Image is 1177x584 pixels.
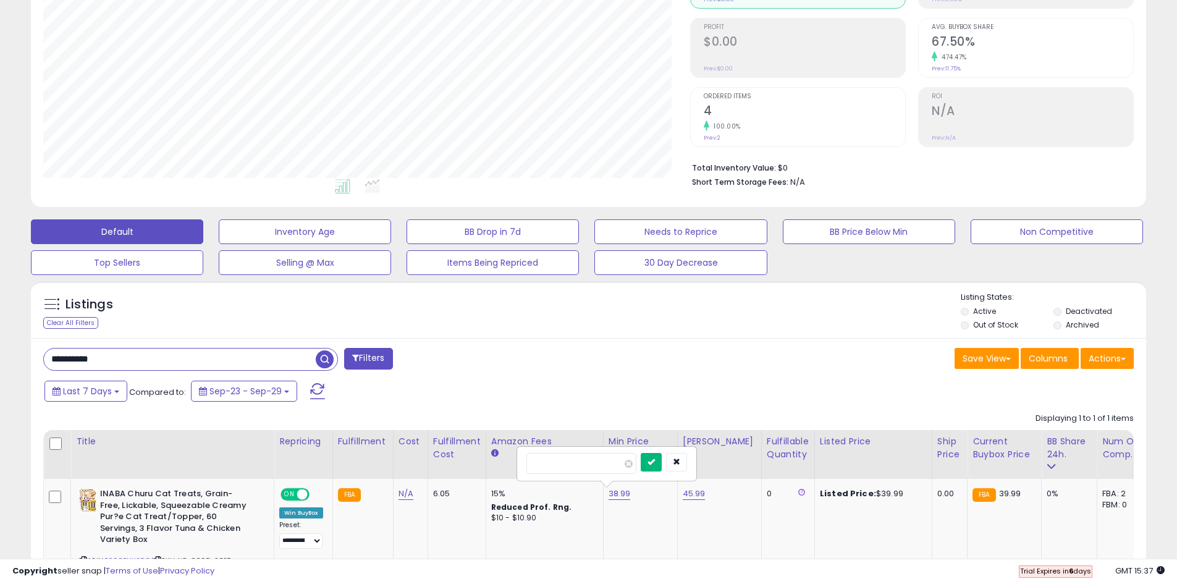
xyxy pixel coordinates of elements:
small: Prev: $0.00 [704,65,733,72]
div: Fulfillable Quantity [767,435,809,461]
small: Amazon Fees. [491,448,499,459]
button: Default [31,219,203,244]
div: Listed Price [820,435,927,448]
div: Fulfillment [338,435,388,448]
div: Clear All Filters [43,317,98,329]
a: B0CRPNY2DP [104,556,150,566]
div: FBM: 0 [1102,499,1143,510]
b: Listed Price: [820,488,876,499]
b: Reduced Prof. Rng. [491,502,572,512]
a: Terms of Use [106,565,158,577]
div: $39.99 [820,488,922,499]
button: Needs to Reprice [594,219,767,244]
div: Min Price [609,435,672,448]
div: Displaying 1 to 1 of 1 items [1036,413,1134,425]
span: OFF [308,489,327,500]
span: Ordered Items [704,93,905,100]
div: seller snap | | [12,565,214,577]
span: Compared to: [129,386,186,398]
div: Ship Price [937,435,962,461]
h2: N/A [932,104,1133,121]
h2: $0.00 [704,35,905,51]
div: Preset: [279,521,323,549]
a: N/A [399,488,413,500]
span: ROI [932,93,1133,100]
button: Inventory Age [219,219,391,244]
button: Filters [344,348,392,370]
div: BB Share 24h. [1047,435,1092,461]
small: Prev: 11.75% [932,65,961,72]
div: [PERSON_NAME] [683,435,756,448]
div: $10 - $10.90 [491,513,594,523]
h2: 67.50% [932,35,1133,51]
span: 2025-10-7 15:37 GMT [1115,565,1165,577]
label: Deactivated [1066,306,1112,316]
span: N/A [790,176,805,188]
div: 0% [1047,488,1087,499]
b: Short Term Storage Fees: [692,177,788,187]
a: Privacy Policy [160,565,214,577]
b: Total Inventory Value: [692,163,776,173]
div: Fulfillment Cost [433,435,481,461]
div: Repricing [279,435,327,448]
small: 100.00% [709,122,741,131]
strong: Copyright [12,565,57,577]
span: | SKU: NP-QOCD-SFST [151,556,230,565]
small: Prev: 2 [704,134,720,142]
button: Non Competitive [971,219,1143,244]
button: BB Drop in 7d [407,219,579,244]
span: Profit [704,24,905,31]
span: Avg. Buybox Share [932,24,1133,31]
small: FBA [338,488,361,502]
button: Sep-23 - Sep-29 [191,381,297,402]
button: Save View [955,348,1019,369]
a: 45.99 [683,488,706,500]
li: $0 [692,159,1124,174]
button: Selling @ Max [219,250,391,275]
button: Last 7 Days [44,381,127,402]
span: Last 7 Days [63,385,112,397]
button: Actions [1081,348,1134,369]
button: Items Being Repriced [407,250,579,275]
span: Trial Expires in days [1020,566,1091,576]
button: 30 Day Decrease [594,250,767,275]
button: BB Price Below Min [783,219,955,244]
span: 39.99 [999,488,1021,499]
a: 38.99 [609,488,631,500]
div: 0 [767,488,805,499]
div: Current Buybox Price [972,435,1036,461]
div: FBA: 2 [1102,488,1143,499]
button: Top Sellers [31,250,203,275]
div: Num of Comp. [1102,435,1147,461]
label: Active [973,306,996,316]
img: 51cGAJcgFxL._SL40_.jpg [79,488,97,513]
span: Sep-23 - Sep-29 [209,385,282,397]
div: 15% [491,488,594,499]
div: 0.00 [937,488,958,499]
small: 474.47% [937,53,967,62]
b: INABA Churu Cat Treats, Grain-Free, Lickable, Squeezable Creamy Pur?e Cat Treat/Topper, 60 Servin... [100,488,250,549]
label: Archived [1066,320,1099,330]
span: ON [282,489,297,500]
div: Win BuyBox [279,507,323,518]
div: Title [76,435,269,448]
div: Cost [399,435,423,448]
small: Prev: N/A [932,134,956,142]
p: Listing States: [961,292,1146,303]
div: Amazon Fees [491,435,598,448]
span: Columns [1029,352,1068,365]
label: Out of Stock [973,320,1018,330]
small: FBA [972,488,995,502]
h2: 4 [704,104,905,121]
b: 6 [1069,566,1073,576]
div: 6.05 [433,488,476,499]
h5: Listings [65,296,113,313]
button: Columns [1021,348,1079,369]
